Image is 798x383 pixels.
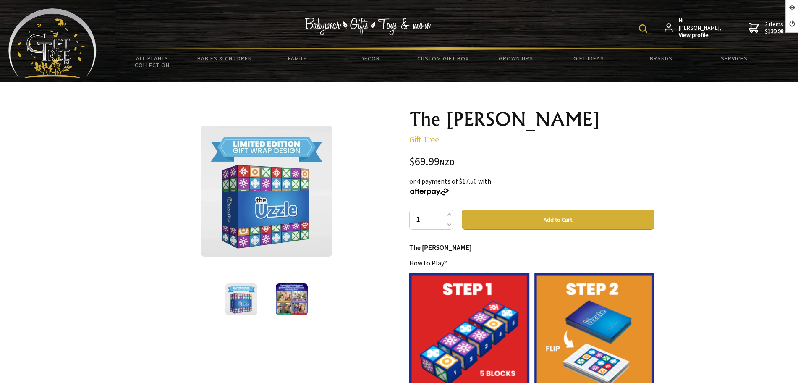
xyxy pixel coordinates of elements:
h1: The [PERSON_NAME] [409,109,654,129]
img: product search [639,24,647,33]
img: The Uzzle [225,283,257,315]
a: Services [698,50,770,67]
img: Babywear - Gifts - Toys & more [305,18,431,35]
div: or 4 payments of $17.50 with [409,176,654,196]
button: Add to Cart [462,210,654,230]
img: Afterpay [409,188,450,196]
strong: $139.98 [765,28,784,35]
img: The Uzzle [276,283,308,315]
a: 2 items$139.98 [749,17,784,39]
img: Babyware - Gifts - Toys and more... [8,8,97,78]
img: The Uzzle [201,126,332,257]
a: Decor [334,50,406,67]
span: 2 items [765,20,784,35]
a: Gift Ideas [552,50,625,67]
a: Custom Gift Box [407,50,479,67]
a: Grown Ups [479,50,552,67]
a: Family [261,50,334,67]
a: Hi [PERSON_NAME],View profile [665,17,722,39]
p: How to Play? [409,258,654,268]
strong: View profile [679,31,722,39]
a: Gift Tree [409,134,439,144]
a: Brands [625,50,698,67]
span: Hi [PERSON_NAME], [679,17,722,39]
strong: The [PERSON_NAME] [409,243,472,252]
span: NZD [440,157,455,167]
a: Babies & Children [188,50,261,67]
a: All Plants Collection [116,50,188,74]
div: $69.99 [409,156,654,168]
